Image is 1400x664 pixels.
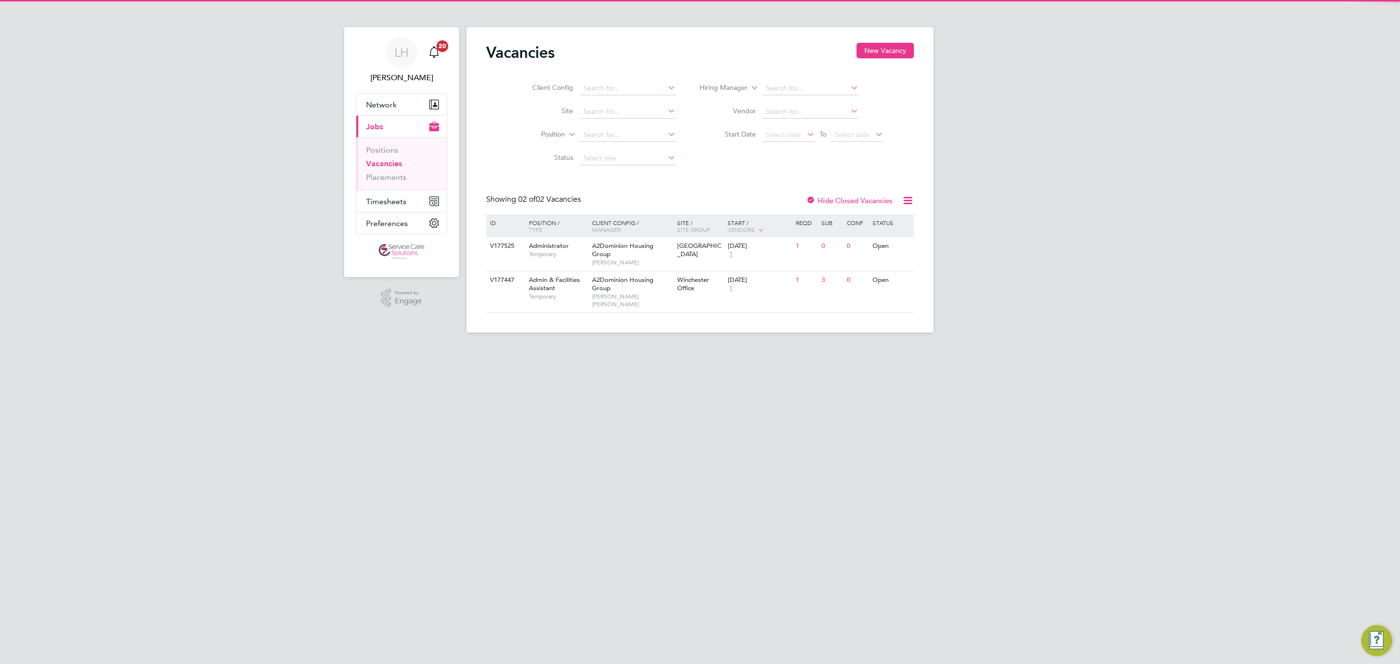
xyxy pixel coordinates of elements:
[677,242,721,258] span: [GEOGRAPHIC_DATA]
[728,226,755,233] span: Vendors
[763,82,858,95] input: Search for...
[509,130,565,140] label: Position
[580,128,676,142] input: Search for...
[517,153,573,162] label: Status
[424,37,444,68] a: 20
[517,106,573,115] label: Site
[592,226,621,233] span: Manager
[529,293,587,300] span: Temporary
[728,250,734,259] span: 1
[819,237,844,255] div: 0
[592,293,672,308] span: [PERSON_NAME] [PERSON_NAME]
[819,271,844,289] div: 3
[592,242,653,258] span: A2Dominion Housing Group
[677,276,709,292] span: Winchester Office
[529,276,580,292] span: Admin & Facilities Assistant
[518,194,536,204] span: 02 of
[356,244,447,260] a: Go to home page
[817,128,829,140] span: To
[793,214,819,231] div: Reqd
[366,219,408,228] span: Preferences
[700,130,756,139] label: Start Date
[356,137,447,190] div: Jobs
[517,83,573,92] label: Client Config
[870,271,912,289] div: Open
[366,122,383,131] span: Jobs
[518,194,581,204] span: 02 Vacancies
[529,226,542,233] span: Type
[870,214,912,231] div: Status
[437,40,448,52] span: 20
[356,212,447,234] button: Preferences
[692,83,748,93] label: Hiring Manager
[580,82,676,95] input: Search for...
[522,214,590,238] div: Position /
[870,237,912,255] div: Open
[793,237,819,255] div: 1
[844,237,870,255] div: 0
[728,276,791,284] div: [DATE]
[488,271,522,289] div: V177447
[529,242,569,250] span: Administrator
[486,194,583,205] div: Showing
[356,116,447,137] button: Jobs
[725,214,793,239] div: Start /
[529,250,587,258] span: Temporary
[344,27,459,277] nav: Main navigation
[394,46,409,59] span: LH
[488,237,522,255] div: V177525
[580,105,676,119] input: Search for...
[356,72,447,84] span: Lewis Hodson
[844,271,870,289] div: 0
[700,106,756,115] label: Vendor
[395,297,422,305] span: Engage
[806,196,892,205] label: Hide Closed Vacancies
[763,105,858,119] input: Search for...
[766,130,801,139] span: Select date
[675,214,726,238] div: Site /
[379,244,424,260] img: servicecare-logo-retina.png
[835,130,870,139] span: Select date
[592,276,653,292] span: A2Dominion Housing Group
[844,214,870,231] div: Conf
[486,43,555,62] h2: Vacancies
[356,191,447,212] button: Timesheets
[580,152,676,165] input: Select one
[356,37,447,84] a: LH[PERSON_NAME]
[793,271,819,289] div: 1
[395,289,422,297] span: Powered by
[819,214,844,231] div: Sub
[728,242,791,250] div: [DATE]
[356,94,447,115] button: Network
[857,43,914,58] button: New Vacancy
[366,145,398,155] a: Positions
[366,100,397,109] span: Network
[366,173,406,182] a: Placements
[381,289,422,307] a: Powered byEngage
[366,159,402,168] a: Vacancies
[1361,625,1392,656] button: Engage Resource Center
[592,259,672,266] span: [PERSON_NAME]
[677,226,710,233] span: Site Group
[728,284,734,293] span: 1
[590,214,675,238] div: Client Config /
[488,214,522,231] div: ID
[366,197,406,206] span: Timesheets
